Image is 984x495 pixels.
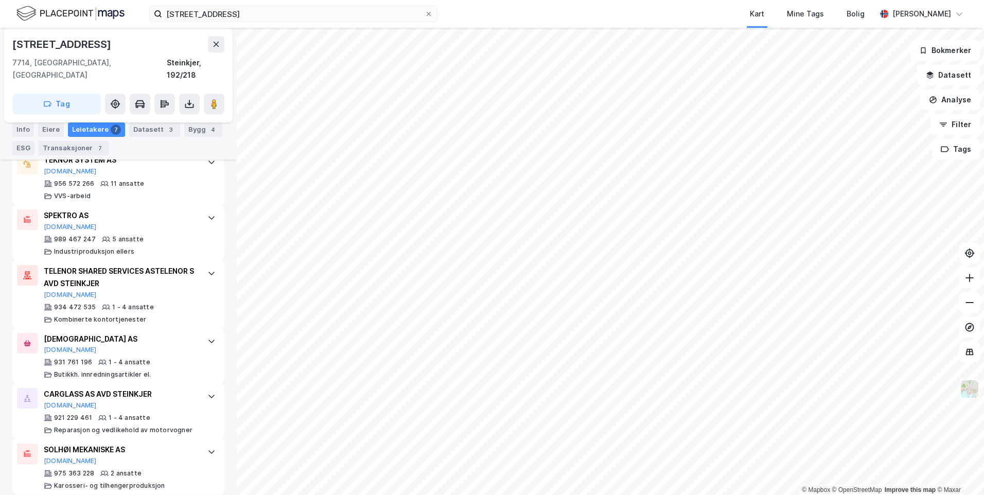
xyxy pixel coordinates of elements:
[38,122,64,137] div: Eiere
[44,401,97,410] button: [DOMAIN_NAME]
[112,235,144,243] div: 5 ansatte
[885,486,936,493] a: Improve this map
[167,57,224,81] div: Steinkjer, 192/218
[12,57,167,81] div: 7714, [GEOGRAPHIC_DATA], [GEOGRAPHIC_DATA]
[920,90,980,110] button: Analyse
[54,426,192,434] div: Reparasjon og vedlikehold av motorvogner
[54,358,92,366] div: 931 761 196
[44,444,197,456] div: SOLHØI MEKANISKE AS
[54,180,94,188] div: 956 572 266
[44,346,97,354] button: [DOMAIN_NAME]
[184,122,222,137] div: Bygg
[44,333,197,345] div: [DEMOGRAPHIC_DATA] AS
[166,125,176,135] div: 3
[960,379,979,399] img: Z
[111,125,121,135] div: 7
[802,486,830,493] a: Mapbox
[44,388,197,400] div: CARGLASS AS AVD STEINKJER
[54,315,146,324] div: Kombinerte kontortjenester
[54,469,94,478] div: 975 363 228
[787,8,824,20] div: Mine Tags
[95,143,105,153] div: 7
[109,414,150,422] div: 1 - 4 ansatte
[68,122,125,137] div: Leietakere
[44,154,197,166] div: TEKNOR SYSTEM AS
[54,235,96,243] div: 989 467 247
[933,446,984,495] iframe: Chat Widget
[44,291,97,299] button: [DOMAIN_NAME]
[44,457,97,465] button: [DOMAIN_NAME]
[54,482,165,490] div: Karosseri- og tilhengerproduksjon
[932,139,980,160] button: Tags
[16,5,125,23] img: logo.f888ab2527a4732fd821a326f86c7f29.svg
[12,36,113,52] div: [STREET_ADDRESS]
[12,141,34,155] div: ESG
[111,180,144,188] div: 11 ansatte
[109,358,150,366] div: 1 - 4 ansatte
[54,370,151,379] div: Butikkh. innredningsartikler el.
[208,125,218,135] div: 4
[54,192,91,200] div: VVS-arbeid
[847,8,865,20] div: Bolig
[832,486,882,493] a: OpenStreetMap
[910,40,980,61] button: Bokmerker
[54,303,96,311] div: 934 472 535
[54,247,134,256] div: Industriproduksjon ellers
[129,122,180,137] div: Datasett
[162,6,425,22] input: Søk på adresse, matrikkel, gårdeiere, leietakere eller personer
[39,141,109,155] div: Transaksjoner
[892,8,951,20] div: [PERSON_NAME]
[930,114,980,135] button: Filter
[750,8,764,20] div: Kart
[44,223,97,231] button: [DOMAIN_NAME]
[112,303,154,311] div: 1 - 4 ansatte
[111,469,142,478] div: 2 ansatte
[12,122,34,137] div: Info
[12,94,101,114] button: Tag
[44,167,97,175] button: [DOMAIN_NAME]
[54,414,92,422] div: 921 229 461
[917,65,980,85] button: Datasett
[44,265,197,290] div: TELENOR SHARED SERVICES ASTELENOR S AVD STEINKJER
[44,209,197,222] div: SPEKTRO AS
